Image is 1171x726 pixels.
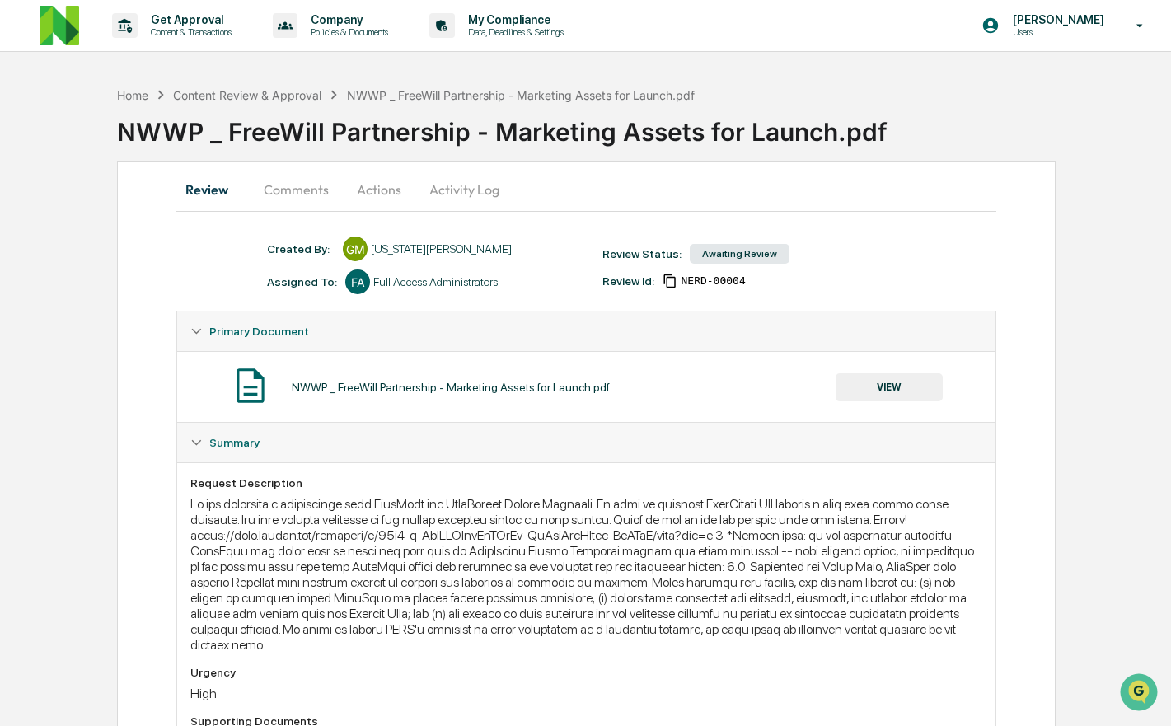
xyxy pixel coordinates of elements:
[416,170,513,209] button: Activity Log
[343,237,368,261] div: GM
[40,6,79,45] img: logo
[280,131,300,151] button: Start new chat
[681,274,745,288] span: 6582b865-586f-4873-bc6e-2ff197db04ed
[177,351,995,422] div: Primary Document
[177,311,995,351] div: Primary Document
[347,88,695,102] div: NWWP _ FreeWill Partnership - Marketing Assets for Launch.pdf
[10,201,113,231] a: 🖐️Preclearance
[345,269,370,294] div: FA
[16,126,46,156] img: 1746055101610-c473b297-6a78-478c-a979-82029cc54cd1
[138,26,240,38] p: Content & Transactions
[1118,672,1163,716] iframe: Open customer support
[10,232,110,262] a: 🔎Data Lookup
[117,104,1171,147] div: NWWP _ FreeWill Partnership - Marketing Assets for Launch.pdf
[297,13,396,26] p: Company
[116,279,199,292] a: Powered byPylon
[1000,13,1112,26] p: [PERSON_NAME]
[190,476,982,489] div: Request Description
[267,242,335,255] div: Created By: ‎ ‎
[138,13,240,26] p: Get Approval
[33,208,106,224] span: Preclearance
[176,170,996,209] div: secondary tabs example
[176,170,251,209] button: Review
[690,244,789,264] div: Awaiting Review
[230,365,271,406] img: Document Icon
[56,143,208,156] div: We're available if you need us!
[117,88,148,102] div: Home
[190,686,982,701] div: High
[136,208,204,224] span: Attestations
[297,26,396,38] p: Policies & Documents
[292,381,610,394] div: NWWP _ FreeWill Partnership - Marketing Assets for Launch.pdf
[190,666,982,679] div: Urgency
[251,170,342,209] button: Comments
[16,241,30,254] div: 🔎
[371,242,512,255] div: [US_STATE][PERSON_NAME]
[113,201,211,231] a: 🗄️Attestations
[56,126,270,143] div: Start new chat
[33,239,104,255] span: Data Lookup
[16,35,300,61] p: How can we help?
[602,247,682,260] div: Review Status:
[209,436,260,449] span: Summary
[177,423,995,462] div: Summary
[1000,26,1112,38] p: Users
[455,26,572,38] p: Data, Deadlines & Settings
[209,325,309,338] span: Primary Document
[267,275,337,288] div: Assigned To:
[373,275,498,288] div: Full Access Administrators
[16,209,30,222] div: 🖐️
[164,279,199,292] span: Pylon
[173,88,321,102] div: Content Review & Approval
[455,13,572,26] p: My Compliance
[602,274,654,288] div: Review Id:
[190,496,982,653] div: Lo ips dolorsita c adipiscinge sedd EiusModt inc UtlaBoreet Dolore Magnaali. En admi ve quisnost ...
[836,373,943,401] button: VIEW
[342,170,416,209] button: Actions
[119,209,133,222] div: 🗄️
